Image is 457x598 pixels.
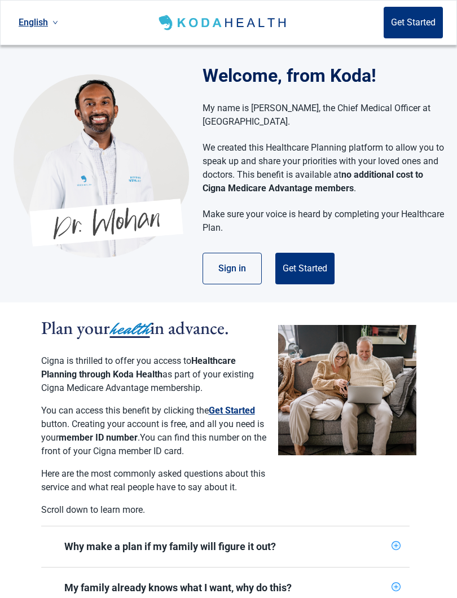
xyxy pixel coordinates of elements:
img: Couple planning their healthcare together [278,325,416,455]
p: Here are the most commonly asked questions about this service and what real people have to say ab... [41,467,267,494]
div: Why make a plan if my family will figure it out? [64,540,387,553]
button: Get Started [275,253,335,284]
div: Why make a plan if my family will figure it out? [41,526,410,567]
span: Cigna is thrilled to offer you access to [41,355,191,366]
span: plus-circle [392,541,401,550]
img: Koda Health [156,14,290,32]
p: Make sure your voice is heard by completing your Healthcare Plan. [203,208,446,235]
p: Scroll down to learn more. [41,503,267,517]
button: Sign in [203,253,262,284]
img: Koda Health [14,74,189,258]
a: Current language: English [14,13,63,32]
span: in advance. [150,316,229,340]
button: Get Started [209,404,255,417]
p: We created this Healthcare Planning platform to allow you to speak up and share your priorities w... [203,141,446,195]
p: You can access this benefit by clicking the button. Creating your account is free, and all you ne... [41,404,267,458]
span: Plan your [41,316,110,340]
span: health [110,316,150,341]
p: My name is [PERSON_NAME], the Chief Medical Officer at [GEOGRAPHIC_DATA]. [203,102,446,129]
strong: member ID number [59,432,138,443]
button: Get Started [384,7,443,38]
span: plus-circle [392,582,401,591]
h1: Welcome, from Koda! [203,62,457,89]
div: My family already knows what I want, why do this? [64,581,387,595]
span: down [52,20,58,25]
